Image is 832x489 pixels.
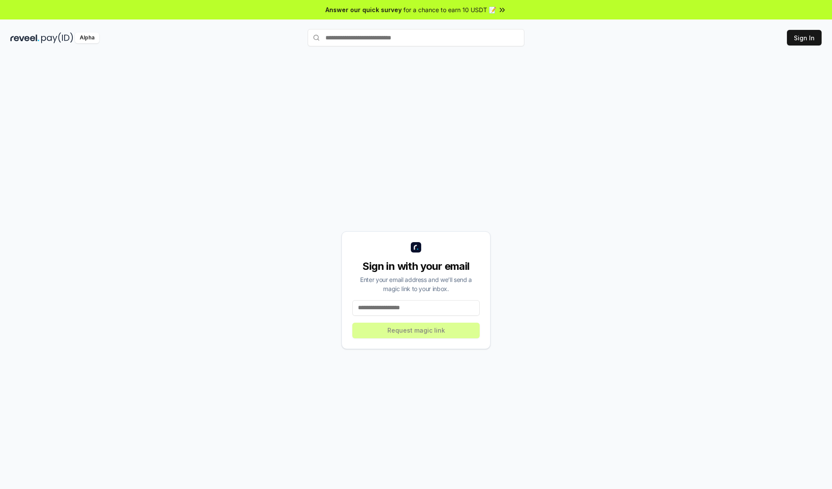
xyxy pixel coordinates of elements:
span: for a chance to earn 10 USDT 📝 [403,5,496,14]
button: Sign In [787,30,822,45]
img: pay_id [41,32,73,43]
div: Alpha [75,32,99,43]
img: logo_small [411,242,421,253]
span: Answer our quick survey [325,5,402,14]
div: Enter your email address and we’ll send a magic link to your inbox. [352,275,480,293]
img: reveel_dark [10,32,39,43]
div: Sign in with your email [352,259,480,273]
